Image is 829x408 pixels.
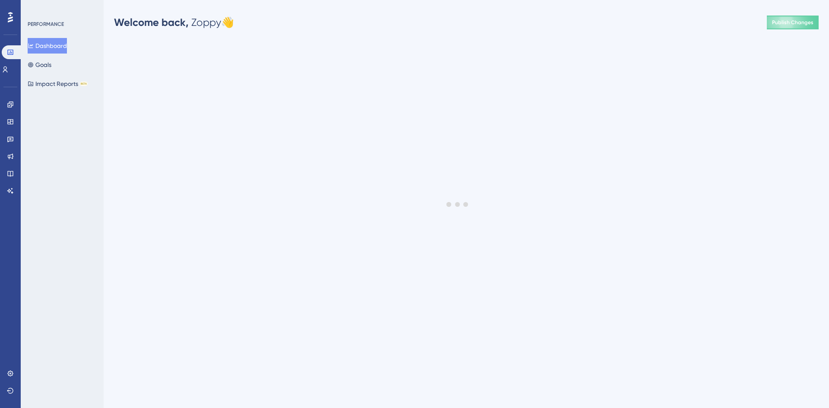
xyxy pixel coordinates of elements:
[28,76,88,92] button: Impact ReportsBETA
[114,16,234,29] div: Zoppy 👋
[772,19,813,26] span: Publish Changes
[28,38,67,54] button: Dashboard
[28,57,51,73] button: Goals
[80,82,88,86] div: BETA
[767,16,819,29] button: Publish Changes
[114,16,189,28] span: Welcome back,
[28,21,64,28] div: PERFORMANCE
